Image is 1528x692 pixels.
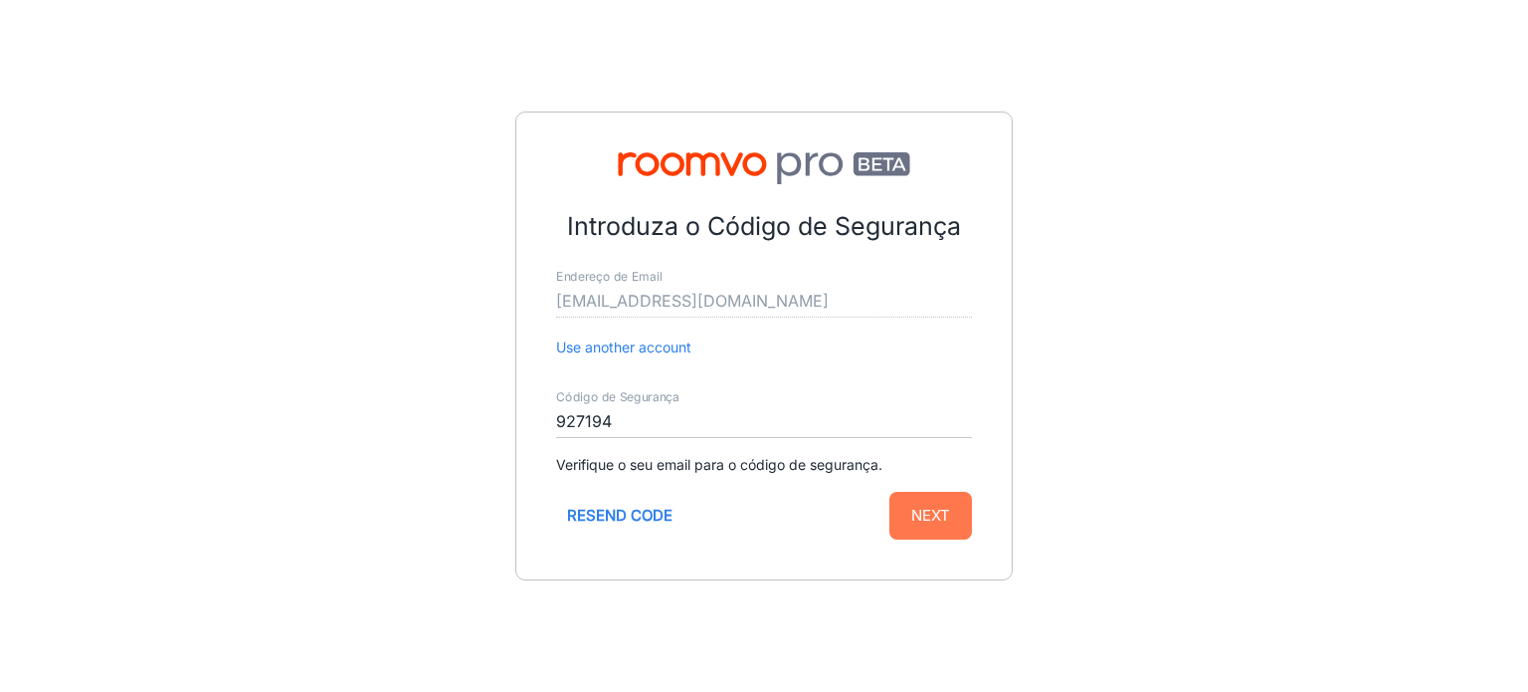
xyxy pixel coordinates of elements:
input: myname@example.com [556,286,972,318]
label: Código de Segurança [556,389,679,406]
input: Enter secure code [556,406,972,438]
button: Resend code [556,492,683,540]
label: Endereço de Email [556,269,663,286]
button: Use another account [556,337,691,358]
button: Next [889,492,972,540]
img: Roomvo PRO Beta [556,152,972,184]
p: Introduza o Código de Segurança [556,208,972,246]
p: Verifique o seu email para o código de segurança. [556,454,972,476]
